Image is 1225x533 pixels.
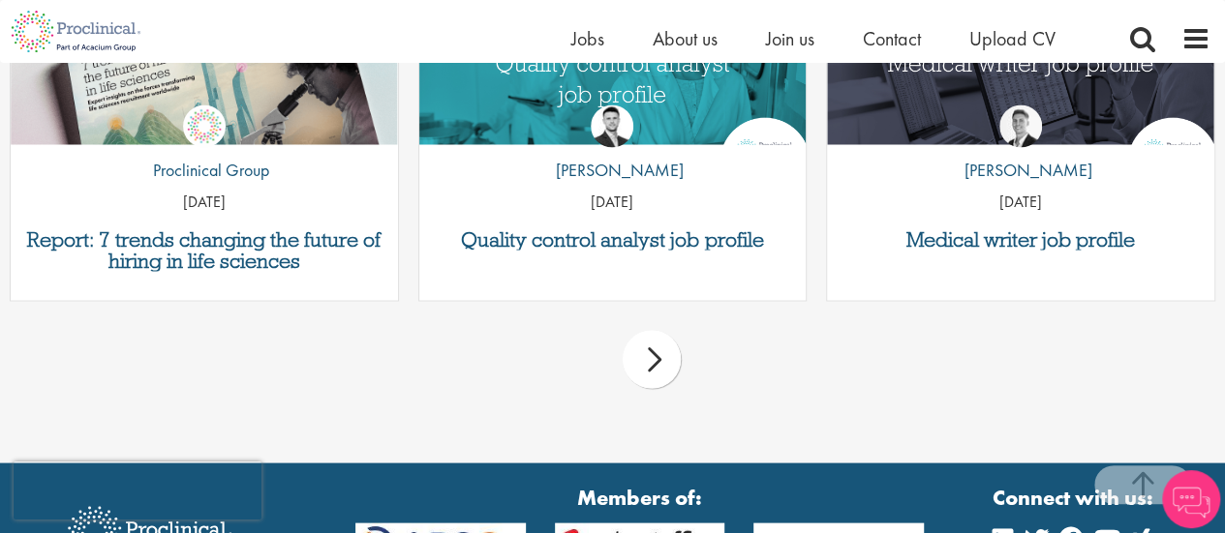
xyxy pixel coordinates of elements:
[541,104,684,192] a: Joshua Godden [PERSON_NAME]
[949,157,1091,182] p: [PERSON_NAME]
[183,104,226,147] img: Proclinical Group
[837,228,1205,250] a: Medical writer job profile
[827,191,1214,213] p: [DATE]
[138,104,269,192] a: Proclinical Group Proclinical Group
[138,157,269,182] p: Proclinical Group
[419,191,807,213] p: [DATE]
[653,26,718,51] a: About us
[11,191,398,213] p: [DATE]
[863,26,921,51] a: Contact
[355,482,925,512] strong: Members of:
[993,482,1157,512] strong: Connect with us:
[591,104,633,147] img: Joshua Godden
[766,26,814,51] a: Join us
[20,228,388,271] a: Report: 7 trends changing the future of hiring in life sciences
[949,104,1091,192] a: George Watson [PERSON_NAME]
[623,330,681,388] div: next
[571,26,604,51] a: Jobs
[999,104,1042,147] img: George Watson
[969,26,1056,51] a: Upload CV
[1162,470,1220,528] img: Chatbot
[14,461,261,519] iframe: reCAPTCHA
[541,157,684,182] p: [PERSON_NAME]
[429,228,797,250] a: Quality control analyst job profile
